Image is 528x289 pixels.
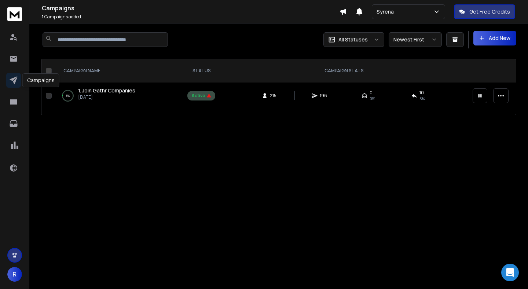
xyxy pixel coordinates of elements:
button: Add New [473,31,516,45]
div: Open Intercom Messenger [501,264,519,281]
button: Newest First [389,32,442,47]
h1: Campaigns [42,4,340,12]
span: 196 [320,93,327,99]
div: Active [191,93,211,99]
th: CAMPAIGN NAME [55,59,183,83]
a: 1. Join Gathr Companies [78,87,135,94]
th: STATUS [183,59,220,83]
div: Campaigns [22,73,59,87]
td: 3%1. Join Gathr Companies[DATE] [55,83,183,109]
button: R [7,267,22,282]
span: 0% [370,96,375,102]
th: CAMPAIGN STATS [220,59,468,83]
button: Get Free Credits [454,4,515,19]
span: 5 % [419,96,425,102]
p: 3 % [66,92,70,99]
p: Get Free Credits [469,8,510,15]
p: Syrena [377,8,397,15]
p: All Statuses [338,36,368,43]
img: logo [7,7,22,21]
span: 0 [370,90,373,96]
span: 215 [270,93,277,99]
p: Campaigns added [42,14,340,20]
span: 10 [419,90,424,96]
p: [DATE] [78,94,135,100]
span: 1 [42,14,44,20]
